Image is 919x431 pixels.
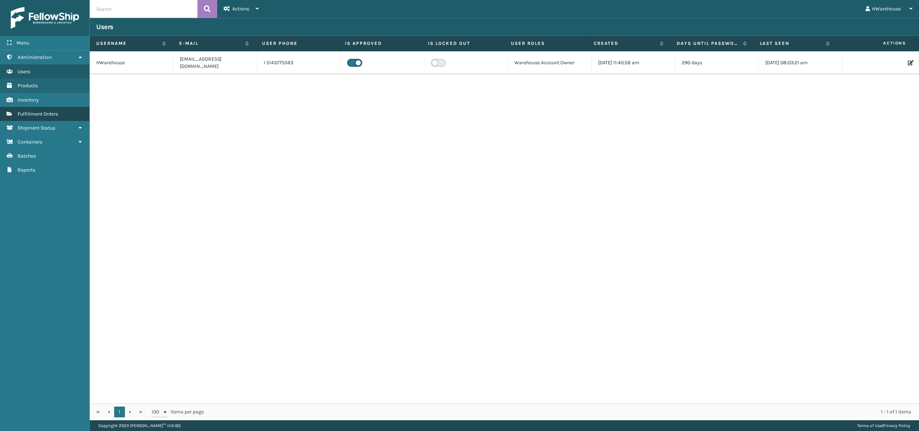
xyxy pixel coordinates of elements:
span: Batches [18,153,36,159]
label: E-mail [179,40,242,47]
span: Shipment Status [18,125,55,131]
td: [DATE] 11:40:58 am [592,51,675,74]
span: Inventory [18,97,39,103]
span: 100 [151,408,162,416]
label: Is Locked Out [428,40,498,47]
td: 1 5143775563 [257,51,341,74]
td: Warehouse Account Owner [508,51,592,74]
h3: Users [96,23,113,31]
label: User Roles [511,40,580,47]
span: Users [18,69,30,75]
td: HWarehouse [90,51,173,74]
td: [DATE] 08:03:21 am [759,51,843,74]
span: Menu [17,40,29,46]
label: Days until password expires [677,40,739,47]
img: logo [11,7,79,29]
a: 1 [114,407,125,417]
span: Fulfillment Orders [18,111,58,117]
span: Containers [18,139,42,145]
label: Is Approved [345,40,415,47]
span: Reports [18,167,35,173]
span: Administration [18,54,52,60]
span: Actions [232,6,249,12]
span: Actions [839,37,910,49]
td: [EMAIL_ADDRESS][DOMAIN_NAME] [173,51,257,74]
div: 1 - 1 of 1 items [214,408,911,416]
label: User phone [262,40,332,47]
label: Username [96,40,159,47]
span: Products [18,83,38,89]
i: Edit [908,60,912,65]
div: | [857,420,910,431]
label: Created [594,40,656,47]
a: Privacy Policy [883,423,910,428]
span: items per page [151,407,204,417]
label: Last Seen [760,40,822,47]
p: Copyright 2023 [PERSON_NAME]™ v 1.0.185 [98,420,181,431]
a: Terms of Use [857,423,882,428]
td: 290 days [675,51,759,74]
